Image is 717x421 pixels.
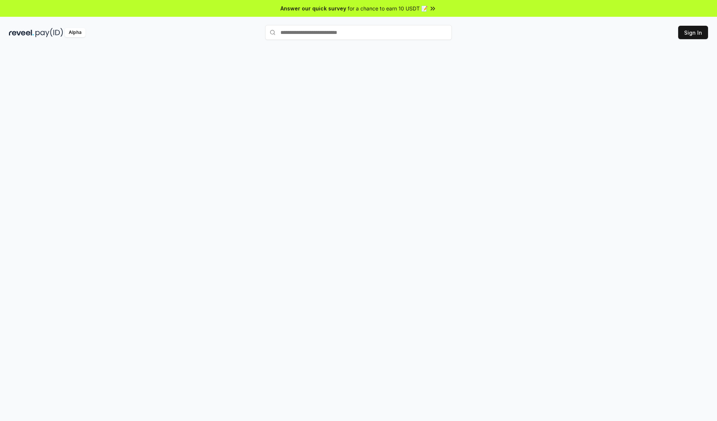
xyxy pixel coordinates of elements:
div: Alpha [65,28,86,37]
span: Answer our quick survey [280,4,346,12]
img: reveel_dark [9,28,34,37]
img: pay_id [35,28,63,37]
span: for a chance to earn 10 USDT 📝 [348,4,428,12]
button: Sign In [678,26,708,39]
